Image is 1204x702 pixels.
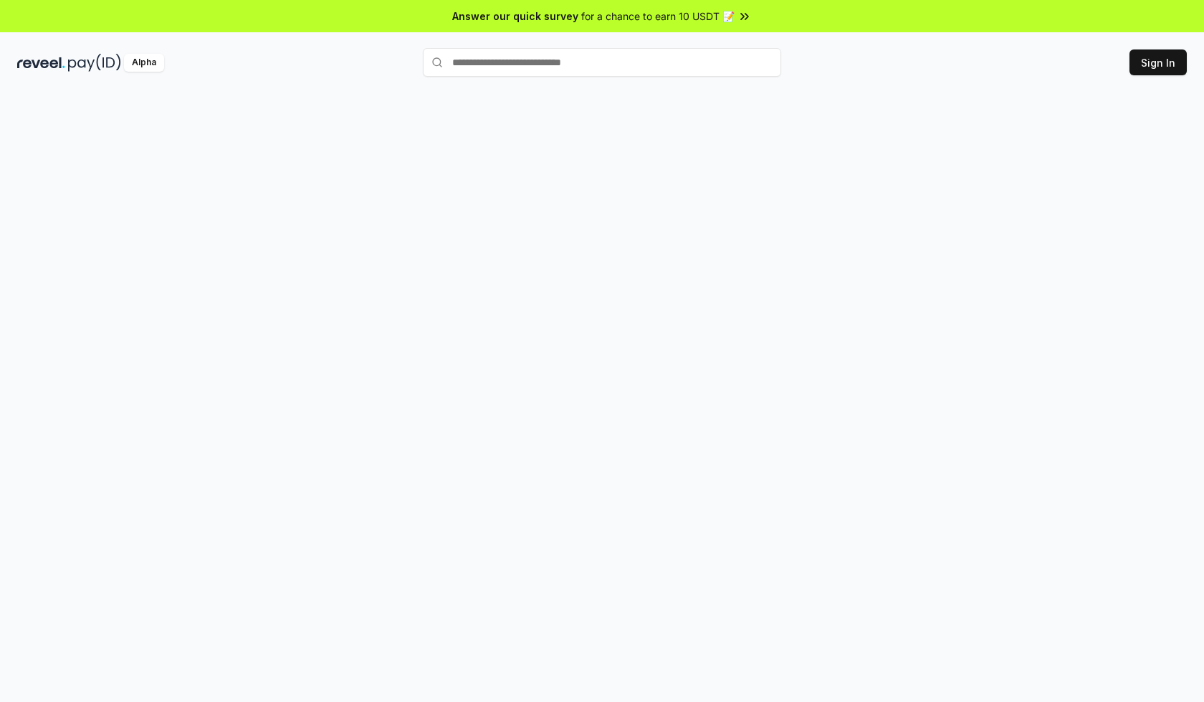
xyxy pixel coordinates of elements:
[581,9,735,24] span: for a chance to earn 10 USDT 📝
[68,54,121,72] img: pay_id
[452,9,578,24] span: Answer our quick survey
[124,54,164,72] div: Alpha
[17,54,65,72] img: reveel_dark
[1129,49,1187,75] button: Sign In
